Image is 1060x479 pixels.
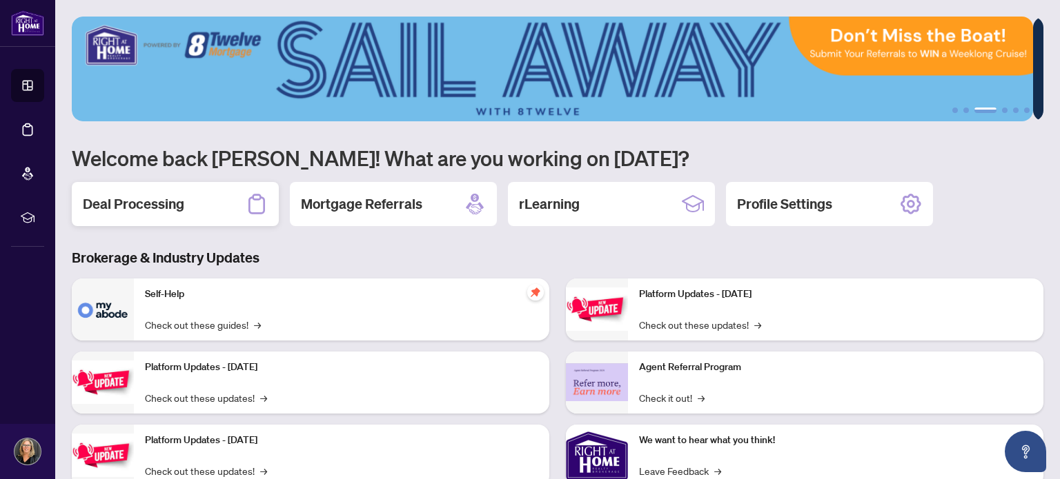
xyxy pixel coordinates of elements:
[519,194,580,214] h2: rLearning
[14,438,41,465] img: Profile Icon
[714,463,721,478] span: →
[974,108,997,113] button: 3
[254,317,261,332] span: →
[639,463,721,478] a: Leave Feedback→
[145,390,267,405] a: Check out these updates!→
[639,390,705,405] a: Check it out!→
[1005,431,1046,472] button: Open asap
[754,317,761,332] span: →
[566,363,628,401] img: Agent Referral Program
[83,194,184,214] h2: Deal Processing
[737,194,832,214] h2: Profile Settings
[72,17,1033,121] img: Slide 2
[72,145,1043,171] h1: Welcome back [PERSON_NAME]! What are you working on [DATE]?
[639,433,1032,448] p: We want to hear what you think!
[145,287,538,302] p: Self-Help
[145,317,261,332] a: Check out these guides!→
[1024,108,1030,113] button: 6
[145,360,538,375] p: Platform Updates - [DATE]
[301,194,422,214] h2: Mortgage Referrals
[260,463,267,478] span: →
[963,108,969,113] button: 2
[72,434,134,477] img: Platform Updates - July 21, 2025
[952,108,958,113] button: 1
[698,390,705,405] span: →
[1002,108,1008,113] button: 4
[527,284,544,300] span: pushpin
[639,360,1032,375] p: Agent Referral Program
[72,248,1043,267] h3: Brokerage & Industry Updates
[260,390,267,405] span: →
[639,317,761,332] a: Check out these updates!→
[145,463,267,478] a: Check out these updates!→
[1013,108,1019,113] button: 5
[72,278,134,340] img: Self-Help
[639,287,1032,302] p: Platform Updates - [DATE]
[11,10,44,36] img: logo
[72,360,134,404] img: Platform Updates - September 16, 2025
[566,287,628,331] img: Platform Updates - June 23, 2025
[145,433,538,448] p: Platform Updates - [DATE]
